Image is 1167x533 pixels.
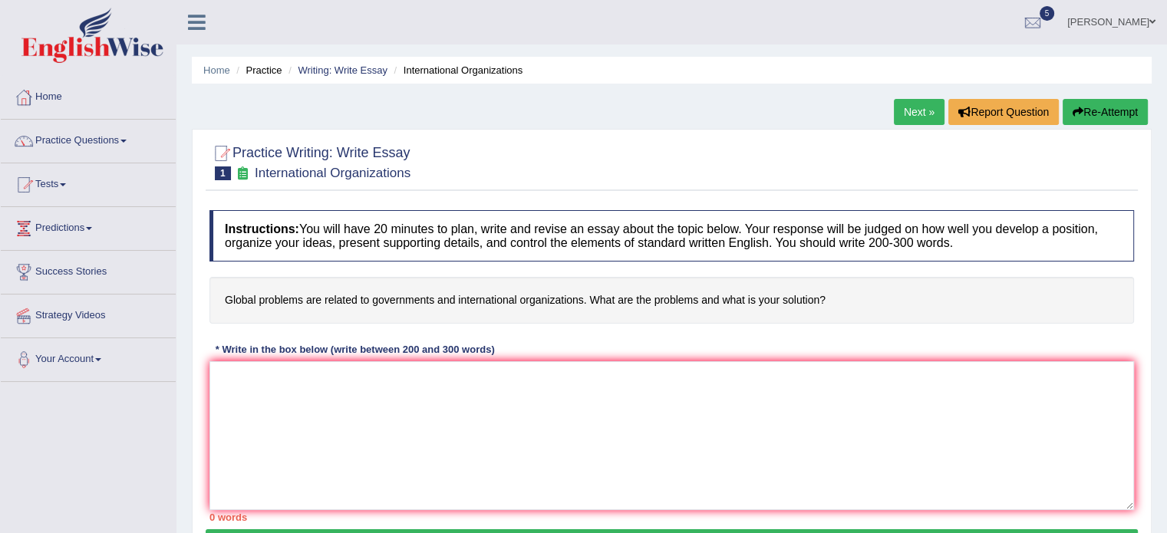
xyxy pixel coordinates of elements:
span: 5 [1040,6,1055,21]
div: 0 words [209,510,1134,525]
a: Next » [894,99,944,125]
a: Home [1,76,176,114]
button: Report Question [948,99,1059,125]
h4: You will have 20 minutes to plan, write and revise an essay about the topic below. Your response ... [209,210,1134,262]
button: Re-Attempt [1063,99,1148,125]
a: Home [203,64,230,76]
span: 1 [215,166,231,180]
a: Writing: Write Essay [298,64,387,76]
small: Exam occurring question [235,166,251,181]
li: Practice [232,63,282,77]
small: International Organizations [255,166,410,180]
a: Success Stories [1,251,176,289]
li: International Organizations [391,63,523,77]
a: Tests [1,163,176,202]
div: * Write in the box below (write between 200 and 300 words) [209,343,500,357]
b: Instructions: [225,222,299,235]
a: Strategy Videos [1,294,176,333]
h4: Global problems are related to governments and international organizations. What are the problems... [209,277,1134,324]
a: Predictions [1,207,176,245]
h2: Practice Writing: Write Essay [209,142,410,180]
a: Your Account [1,338,176,377]
a: Practice Questions [1,120,176,158]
